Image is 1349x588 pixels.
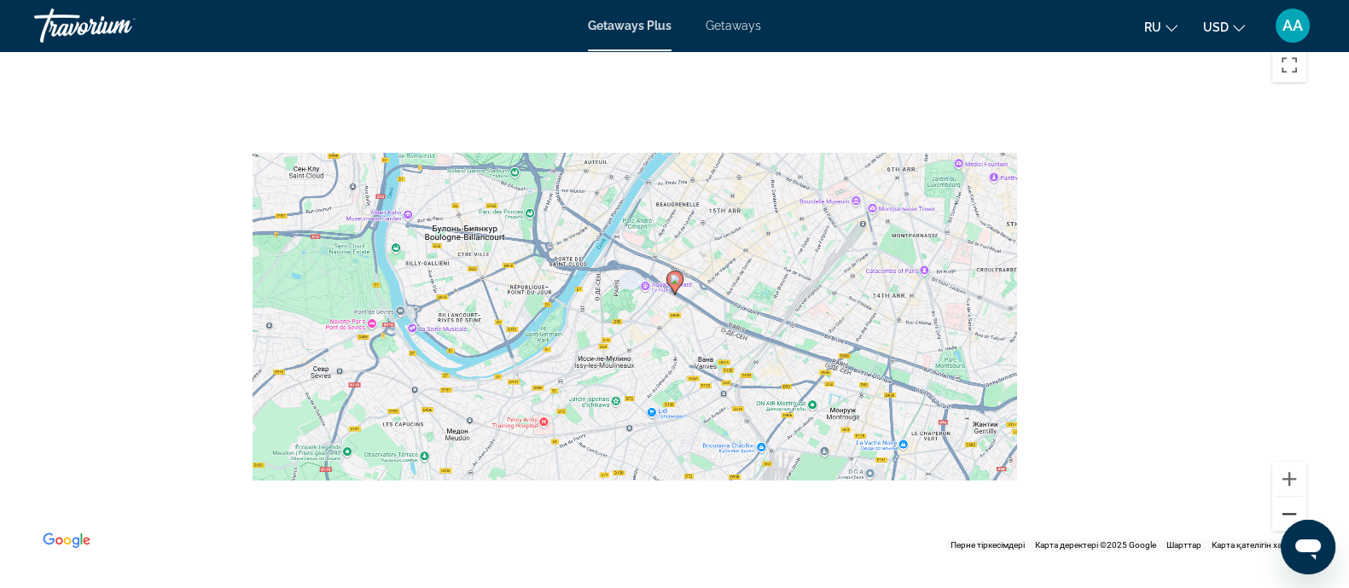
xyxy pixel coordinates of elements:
[1271,8,1315,44] button: User Menu
[1166,540,1201,550] a: Шарттар (жаңа қойындыда ашылады)
[1212,540,1310,550] a: Карта қателігін хабарлау
[1144,15,1177,39] button: Change language
[1281,520,1335,574] iframe: Button to launch messaging window
[588,19,672,32] a: Getaways Plus
[706,19,761,32] a: Getaways
[1272,48,1306,82] button: Толық экранды көрініске ауысу
[1203,15,1245,39] button: Change currency
[34,3,205,48] a: Travorium
[1282,17,1303,34] span: AA
[1272,497,1306,531] button: Кішірейту
[1144,20,1161,34] span: ru
[1203,20,1229,34] span: USD
[1272,462,1306,496] button: Ұлғайту
[951,539,1025,551] button: Перне тіркесімдері
[1035,540,1156,550] span: Карта деректері ©2025 Google
[38,529,95,551] img: Google
[38,529,95,551] a: Бұл аймақты Google Maps-те ашу (жаңа терезе ашылады)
